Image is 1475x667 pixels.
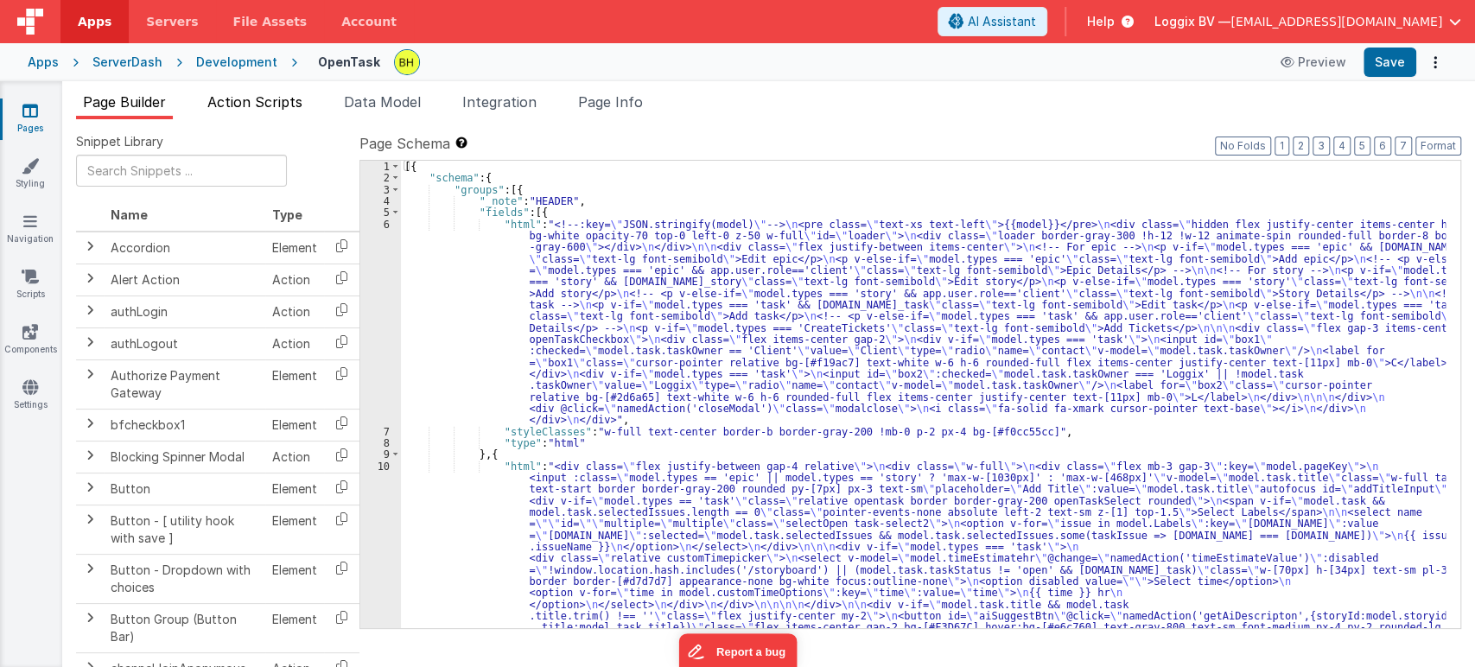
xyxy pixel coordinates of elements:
td: Authorize Payment Gateway [104,359,265,409]
span: Action Scripts [207,93,302,111]
span: Loggix BV — [1154,13,1230,30]
td: Element [265,473,324,505]
td: Action [265,441,324,473]
td: Blocking Spinner Modal [104,441,265,473]
td: Element [265,603,324,652]
button: 1 [1275,137,1289,156]
div: Development [196,54,277,71]
button: 5 [1354,137,1370,156]
td: Alert Action [104,264,265,295]
td: authLogin [104,295,265,327]
td: Accordion [104,232,265,264]
td: Action [265,295,324,327]
img: 3ad3aa5857d352abba5aafafe73d6257 [395,50,419,74]
td: Element [265,505,324,554]
span: Integration [462,93,537,111]
div: 7 [360,426,401,437]
button: No Folds [1215,137,1271,156]
button: Preview [1270,48,1357,76]
td: Button Group (Button Bar) [104,603,265,652]
button: Options [1423,50,1447,74]
div: Apps [28,54,59,71]
button: 4 [1333,137,1351,156]
div: 6 [360,219,401,426]
span: Page Info [578,93,643,111]
td: Button [104,473,265,505]
div: 5 [360,206,401,218]
h4: OpenTask [318,55,380,68]
td: Element [265,409,324,441]
td: Action [265,264,324,295]
td: Action [265,327,324,359]
input: Search Snippets ... [76,155,287,187]
div: 1 [360,161,401,172]
td: Element [265,554,324,603]
span: Name [111,207,148,222]
span: AI Assistant [968,13,1036,30]
span: Snippet Library [76,133,163,150]
td: Button - Dropdown with choices [104,554,265,603]
td: Element [265,359,324,409]
button: 2 [1293,137,1309,156]
td: Button - [ utility hook with save ] [104,505,265,554]
div: ServerDash [92,54,162,71]
div: 2 [360,172,401,183]
span: Page Schema [359,133,450,154]
button: 7 [1395,137,1412,156]
span: File Assets [233,13,308,30]
span: [EMAIL_ADDRESS][DOMAIN_NAME] [1230,13,1442,30]
div: 4 [360,195,401,206]
div: 3 [360,184,401,195]
span: Page Builder [83,93,166,111]
div: 9 [360,448,401,460]
span: Data Model [344,93,421,111]
td: bfcheckbox1 [104,409,265,441]
td: authLogout [104,327,265,359]
button: Save [1364,48,1416,77]
div: 8 [360,437,401,448]
span: Help [1087,13,1115,30]
span: Servers [146,13,198,30]
button: 6 [1374,137,1391,156]
span: Apps [78,13,111,30]
button: 3 [1313,137,1330,156]
button: Format [1415,137,1461,156]
button: AI Assistant [938,7,1047,36]
td: Element [265,232,324,264]
button: Loggix BV — [EMAIL_ADDRESS][DOMAIN_NAME] [1154,13,1461,30]
span: Type [272,207,302,222]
